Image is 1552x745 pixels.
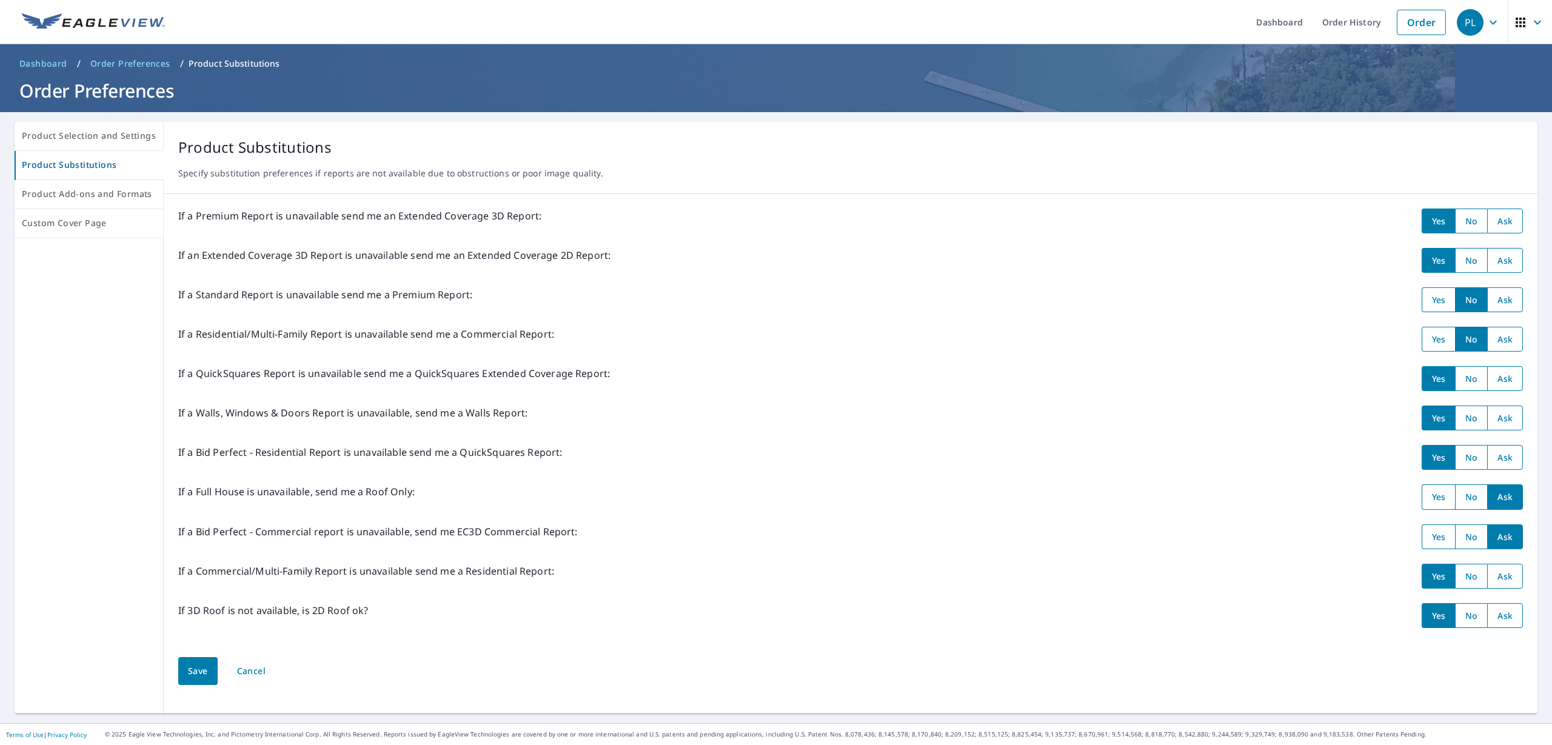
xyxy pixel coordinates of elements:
span: Custom Cover Page [22,216,156,231]
p: If a Residential/Multi-Family Report is unavailable send me a Commercial Report: [178,327,554,352]
button: Cancel [227,657,276,686]
p: Specify substitution preferences if reports are not available due to obstructions or poor image q... [178,168,1523,179]
nav: breadcrumb [15,54,1537,73]
p: | [6,731,87,738]
span: Product Selection and Settings [22,129,156,144]
p: Product Substitutions [178,136,1523,158]
span: Save [188,664,208,679]
span: Order Preferences [90,58,170,70]
p: If a Premium Report is unavailable send me an Extended Coverage 3D Report: [178,209,541,233]
img: EV Logo [22,13,165,32]
h1: Order Preferences [15,78,1537,103]
span: Cancel [237,664,266,679]
a: Order [1397,10,1446,35]
li: / [77,56,81,71]
a: Dashboard [15,54,72,73]
p: If a Bid Perfect - Commercial report is unavailable, send me EC3D Commercial Report: [178,524,578,549]
span: Product Add-ons and Formats [22,187,156,202]
p: If 3D Roof is not available, is 2D Roof ok? [178,603,368,628]
li: / [180,56,184,71]
p: If a QuickSquares Report is unavailable send me a QuickSquares Extended Coverage Report: [178,366,610,391]
div: PL [1457,9,1483,36]
a: Order Preferences [85,54,175,73]
p: If a Standard Report is unavailable send me a Premium Report: [178,287,472,312]
div: tab-list [15,122,164,238]
p: If an Extended Coverage 3D Report is unavailable send me an Extended Coverage 2D Report: [178,248,610,273]
a: Terms of Use [6,730,44,739]
button: Save [178,657,218,686]
span: Product Substitutions [22,158,156,173]
p: If a Full House is unavailable, send me a Roof Only: [178,484,415,509]
p: © 2025 Eagle View Technologies, Inc. and Pictometry International Corp. All Rights Reserved. Repo... [105,730,1546,739]
p: If a Walls, Windows & Doors Report is unavailable, send me a Walls Report: [178,406,527,430]
span: Dashboard [19,58,67,70]
a: Privacy Policy [47,730,87,739]
p: If a Bid Perfect - Residential Report is unavailable send me a QuickSquares Report: [178,445,562,470]
p: If a Commercial/Multi-Family Report is unavailable send me a Residential Report: [178,564,554,589]
p: Product Substitutions [189,58,280,70]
